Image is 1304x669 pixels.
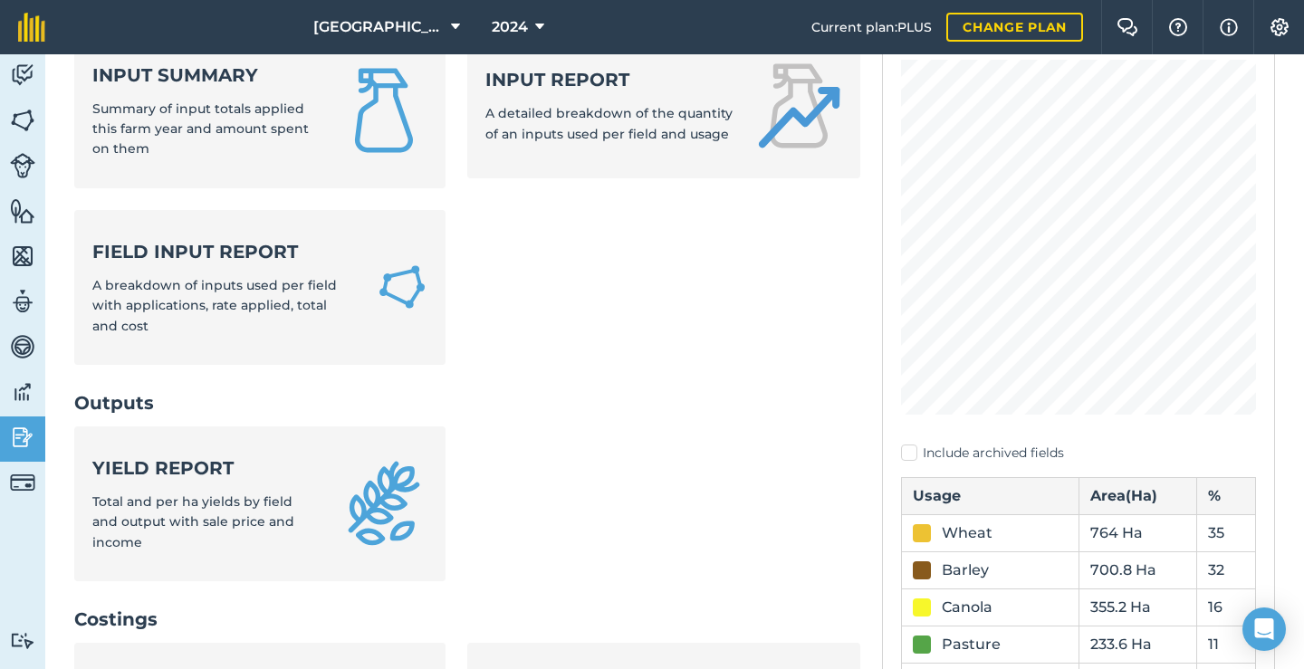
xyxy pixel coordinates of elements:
[74,426,446,581] a: Yield reportTotal and per ha yields by field and output with sale price and income
[467,33,860,178] a: Input reportA detailed breakdown of the quantity of an inputs used per field and usage
[18,13,45,42] img: fieldmargin Logo
[1079,551,1196,588] td: 700.8 Ha
[1196,514,1255,551] td: 35
[755,62,842,149] img: Input report
[1079,514,1196,551] td: 764 Ha
[1196,551,1255,588] td: 32
[92,100,309,158] span: Summary of input totals applied this farm year and amount spent on them
[74,390,860,416] h2: Outputs
[313,16,444,38] span: [GEOGRAPHIC_DATA]
[92,239,355,264] strong: Field Input Report
[10,632,35,649] img: svg+xml;base64,PD94bWwgdmVyc2lvbj0iMS4wIiBlbmNvZGluZz0idXRmLTgiPz4KPCEtLSBHZW5lcmF0b3I6IEFkb2JlIE...
[1079,626,1196,663] td: 233.6 Ha
[1220,16,1238,38] img: svg+xml;base64,PHN2ZyB4bWxucz0iaHR0cDovL3d3dy53My5vcmcvMjAwMC9zdmciIHdpZHRoPSIxNyIgaGVpZ2h0PSIxNy...
[492,16,528,38] span: 2024
[485,105,733,141] span: A detailed breakdown of the quantity of an inputs used per field and usage
[485,67,733,92] strong: Input report
[10,62,35,89] img: svg+xml;base64,PD94bWwgdmVyc2lvbj0iMS4wIiBlbmNvZGluZz0idXRmLTgiPz4KPCEtLSBHZW5lcmF0b3I6IEFkb2JlIE...
[340,67,427,154] img: Input summary
[1196,626,1255,663] td: 11
[1196,477,1255,514] th: %
[92,493,294,550] span: Total and per ha yields by field and output with sale price and income
[10,378,35,406] img: svg+xml;base64,PD94bWwgdmVyc2lvbj0iMS4wIiBlbmNvZGluZz0idXRmLTgiPz4KPCEtLSBHZW5lcmF0b3I6IEFkb2JlIE...
[92,62,319,88] strong: Input summary
[1167,18,1189,36] img: A question mark icon
[377,260,427,314] img: Field Input Report
[10,107,35,134] img: svg+xml;base64,PHN2ZyB4bWxucz0iaHR0cDovL3d3dy53My5vcmcvMjAwMC9zdmciIHdpZHRoPSI1NiIgaGVpZ2h0PSI2MC...
[10,288,35,315] img: svg+xml;base64,PD94bWwgdmVyc2lvbj0iMS4wIiBlbmNvZGluZz0idXRmLTgiPz4KPCEtLSBHZW5lcmF0b3I6IEFkb2JlIE...
[1242,607,1286,651] div: Open Intercom Messenger
[340,460,427,547] img: Yield report
[92,455,319,481] strong: Yield report
[942,634,1001,655] div: Pasture
[74,33,446,188] a: Input summarySummary of input totals applied this farm year and amount spent on them
[942,559,989,581] div: Barley
[10,197,35,225] img: svg+xml;base64,PHN2ZyB4bWxucz0iaHR0cDovL3d3dy53My5vcmcvMjAwMC9zdmciIHdpZHRoPSI1NiIgaGVpZ2h0PSI2MC...
[946,13,1083,42] a: Change plan
[1196,588,1255,626] td: 16
[92,277,337,334] span: A breakdown of inputs used per field with applications, rate applied, total and cost
[10,424,35,451] img: svg+xml;base64,PD94bWwgdmVyc2lvbj0iMS4wIiBlbmNvZGluZz0idXRmLTgiPz4KPCEtLSBHZW5lcmF0b3I6IEFkb2JlIE...
[901,444,1256,463] label: Include archived fields
[1269,18,1290,36] img: A cog icon
[942,597,992,618] div: Canola
[74,607,860,632] h2: Costings
[1117,18,1138,36] img: Two speech bubbles overlapping with the left bubble in the forefront
[942,522,992,544] div: Wheat
[10,243,35,270] img: svg+xml;base64,PHN2ZyB4bWxucz0iaHR0cDovL3d3dy53My5vcmcvMjAwMC9zdmciIHdpZHRoPSI1NiIgaGVpZ2h0PSI2MC...
[10,333,35,360] img: svg+xml;base64,PD94bWwgdmVyc2lvbj0iMS4wIiBlbmNvZGluZz0idXRmLTgiPz4KPCEtLSBHZW5lcmF0b3I6IEFkb2JlIE...
[902,477,1079,514] th: Usage
[74,210,446,365] a: Field Input ReportA breakdown of inputs used per field with applications, rate applied, total and...
[1079,477,1196,514] th: Area ( Ha )
[10,470,35,495] img: svg+xml;base64,PD94bWwgdmVyc2lvbj0iMS4wIiBlbmNvZGluZz0idXRmLTgiPz4KPCEtLSBHZW5lcmF0b3I6IEFkb2JlIE...
[10,153,35,178] img: svg+xml;base64,PD94bWwgdmVyc2lvbj0iMS4wIiBlbmNvZGluZz0idXRmLTgiPz4KPCEtLSBHZW5lcmF0b3I6IEFkb2JlIE...
[1079,588,1196,626] td: 355.2 Ha
[811,17,932,37] span: Current plan : PLUS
